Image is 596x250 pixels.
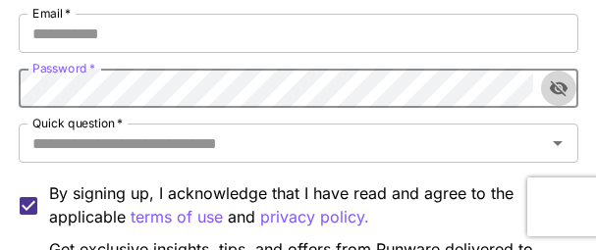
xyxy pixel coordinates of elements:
p: terms of use [131,205,223,229]
label: Email [32,5,71,22]
label: Password [32,60,95,76]
button: By signing up, I acknowledge that I have read and agree to the applicable and privacy policy. [131,205,223,229]
button: By signing up, I acknowledge that I have read and agree to the applicable terms of use and [260,205,369,229]
button: toggle password visibility [541,71,576,106]
p: By signing up, I acknowledge that I have read and agree to the applicable and [49,181,563,229]
button: Open [544,129,571,157]
p: privacy policy. [260,205,369,229]
label: Quick question [32,115,123,131]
